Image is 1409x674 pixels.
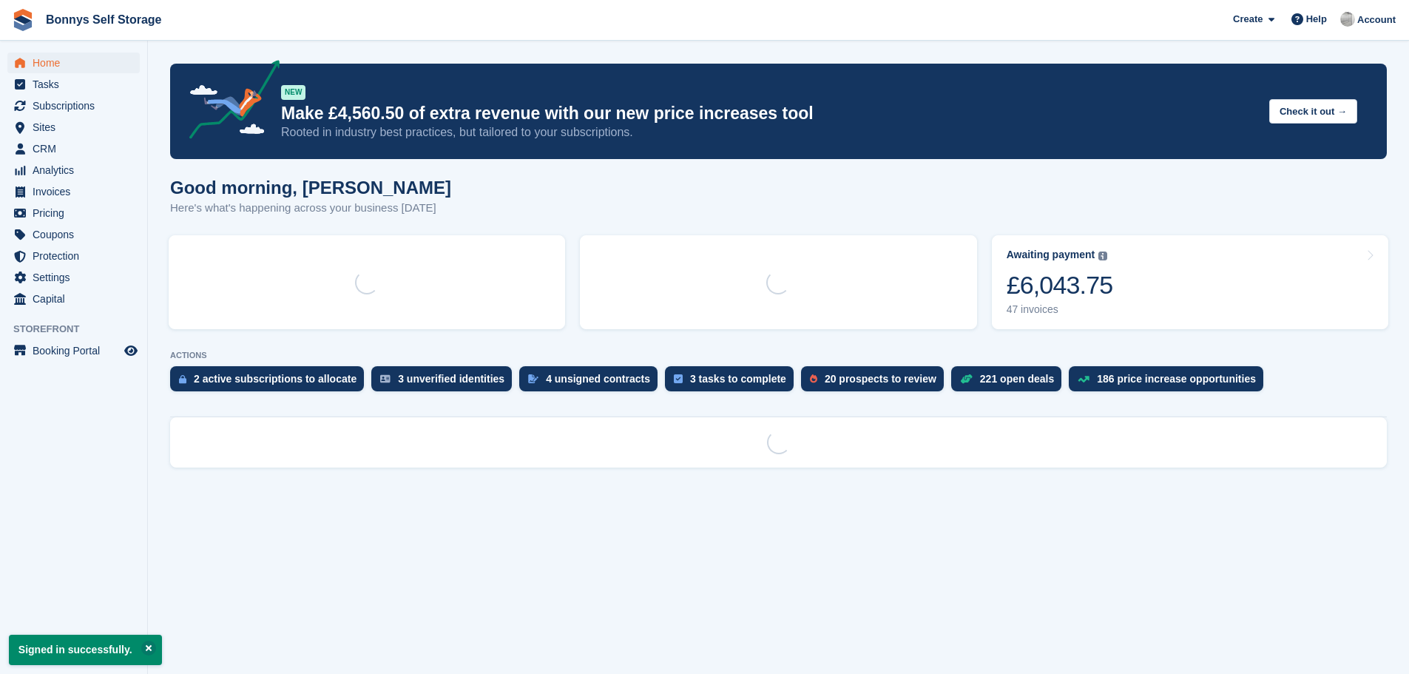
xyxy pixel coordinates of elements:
[177,60,280,144] img: price-adjustments-announcement-icon-8257ccfd72463d97f412b2fc003d46551f7dbcb40ab6d574587a9cd5c0d94...
[33,224,121,245] span: Coupons
[1098,252,1107,260] img: icon-info-grey-7440780725fd019a000dd9b08b2336e03edf1995a4989e88bcd33f0948082b44.svg
[810,374,817,383] img: prospect-51fa495bee0391a8d652442698ab0144808aea92771e9ea1ae160a38d050c398.svg
[960,374,973,384] img: deal-1b604bf984904fb50ccaf53a9ad4b4a5d6e5aea283cecdc64d6e3604feb123c2.svg
[33,160,121,181] span: Analytics
[7,117,140,138] a: menu
[194,373,357,385] div: 2 active subscriptions to allocate
[1078,376,1089,383] img: price_increase_opportunities-93ffe204e8149a01c8c9dc8f82e8f89637d9d84a8eef4429ea346261dce0b2c0.svg
[951,366,1069,399] a: 221 open deals
[519,366,665,399] a: 4 unsigned contracts
[1007,270,1113,300] div: £6,043.75
[825,373,936,385] div: 20 prospects to review
[40,7,167,32] a: Bonnys Self Storage
[674,374,683,383] img: task-75834270c22a3079a89374b754ae025e5fb1db73e45f91037f5363f120a921f8.svg
[33,289,121,309] span: Capital
[1007,303,1113,316] div: 47 invoices
[33,95,121,116] span: Subscriptions
[170,351,1387,360] p: ACTIONS
[1233,12,1263,27] span: Create
[1097,373,1256,385] div: 186 price increase opportunities
[1357,13,1396,27] span: Account
[9,635,162,665] p: Signed in successfully.
[546,373,650,385] div: 4 unsigned contracts
[7,224,140,245] a: menu
[7,53,140,73] a: menu
[33,138,121,159] span: CRM
[170,178,451,198] h1: Good morning, [PERSON_NAME]
[1306,12,1327,27] span: Help
[170,366,371,399] a: 2 active subscriptions to allocate
[122,342,140,360] a: Preview store
[281,85,305,100] div: NEW
[665,366,801,399] a: 3 tasks to complete
[13,322,147,337] span: Storefront
[992,235,1388,329] a: Awaiting payment £6,043.75 47 invoices
[33,246,121,266] span: Protection
[7,138,140,159] a: menu
[7,203,140,223] a: menu
[33,203,121,223] span: Pricing
[33,340,121,361] span: Booking Portal
[179,374,186,384] img: active_subscription_to_allocate_icon-d502201f5373d7db506a760aba3b589e785aa758c864c3986d89f69b8ff3...
[1007,249,1095,261] div: Awaiting payment
[7,160,140,181] a: menu
[33,74,121,95] span: Tasks
[33,181,121,202] span: Invoices
[1340,12,1355,27] img: James Bonny
[7,267,140,288] a: menu
[12,9,34,31] img: stora-icon-8386f47178a22dfd0bd8f6a31ec36ba5ce8667c1dd55bd0f319d3a0aa187defe.svg
[281,124,1257,141] p: Rooted in industry best practices, but tailored to your subscriptions.
[7,246,140,266] a: menu
[281,103,1257,124] p: Make £4,560.50 of extra revenue with our new price increases tool
[980,373,1054,385] div: 221 open deals
[7,289,140,309] a: menu
[7,95,140,116] a: menu
[7,181,140,202] a: menu
[528,374,538,383] img: contract_signature_icon-13c848040528278c33f63329250d36e43548de30e8caae1d1a13099fd9432cc5.svg
[170,200,451,217] p: Here's what's happening across your business [DATE]
[1069,366,1271,399] a: 186 price increase opportunities
[1269,99,1357,124] button: Check it out →
[398,373,504,385] div: 3 unverified identities
[33,53,121,73] span: Home
[801,366,951,399] a: 20 prospects to review
[33,117,121,138] span: Sites
[7,74,140,95] a: menu
[7,340,140,361] a: menu
[380,374,391,383] img: verify_identity-adf6edd0f0f0b5bbfe63781bf79b02c33cf7c696d77639b501bdc392416b5a36.svg
[371,366,519,399] a: 3 unverified identities
[690,373,786,385] div: 3 tasks to complete
[33,267,121,288] span: Settings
